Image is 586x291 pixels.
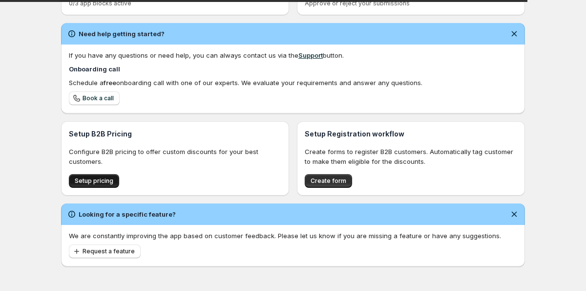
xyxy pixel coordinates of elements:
[311,177,346,185] span: Create form
[298,51,323,59] a: Support
[104,79,116,87] b: free
[69,174,119,188] button: Setup pricing
[69,78,517,88] div: Schedule a onboarding call with one of our experts. We evaluate your requirements and answer any ...
[69,245,141,258] button: Request a feature
[79,29,165,39] h2: Need help getting started?
[79,209,176,219] h2: Looking for a specific feature?
[75,177,113,185] span: Setup pricing
[69,50,517,60] div: If you have any questions or need help, you can always contact us via the button.
[305,129,517,139] h3: Setup Registration workflow
[69,231,517,241] p: We are constantly improving the app based on customer feedback. Please let us know if you are mis...
[69,91,120,105] a: Book a call
[69,129,281,139] h3: Setup B2B Pricing
[305,147,517,166] p: Create forms to register B2B customers. Automatically tag customer to make them eligible for the ...
[69,147,281,166] p: Configure B2B pricing to offer custom discounts for your best customers.
[507,207,521,221] button: Dismiss notification
[83,94,114,102] span: Book a call
[305,174,352,188] button: Create form
[69,64,517,74] h4: Onboarding call
[83,247,135,255] span: Request a feature
[507,27,521,41] button: Dismiss notification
